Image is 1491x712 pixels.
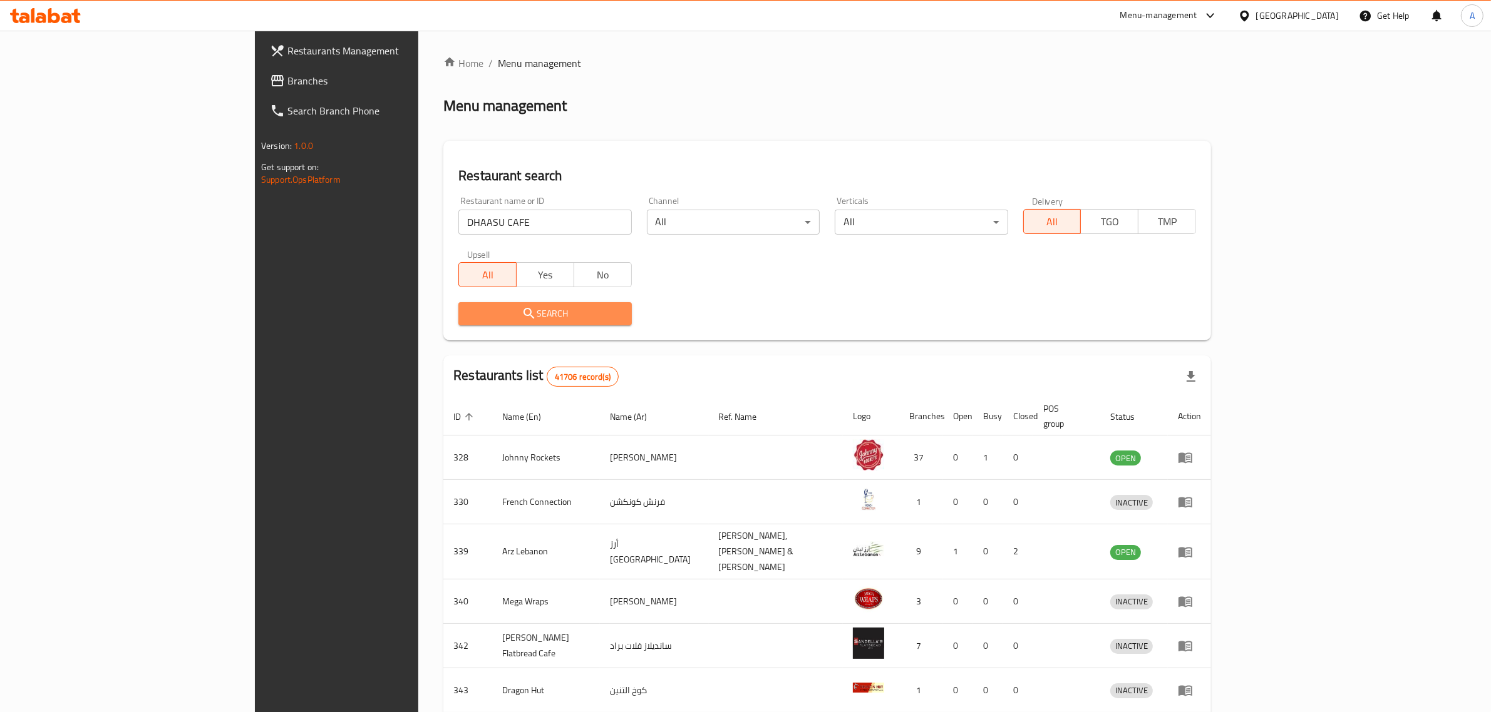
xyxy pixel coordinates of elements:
td: 0 [943,579,973,624]
button: Yes [516,262,574,287]
span: All [464,266,512,284]
a: Search Branch Phone [260,96,504,126]
span: Get support on: [261,159,319,175]
img: Arz Lebanon [853,534,884,565]
div: Menu [1178,638,1201,653]
td: 1 [899,480,943,524]
span: 41706 record(s) [547,371,618,383]
span: 1.0.0 [294,138,313,154]
td: 0 [973,624,1003,668]
div: [GEOGRAPHIC_DATA] [1256,9,1339,23]
span: Restaurants Management [287,43,494,58]
td: 0 [1003,480,1033,524]
img: Mega Wraps [853,583,884,614]
div: Menu [1178,494,1201,509]
td: 0 [1003,624,1033,668]
td: French Connection [492,480,600,524]
span: No [579,266,627,284]
td: 0 [973,579,1003,624]
th: Logo [843,397,899,435]
span: INACTIVE [1110,639,1153,653]
td: [PERSON_NAME] [600,435,709,480]
img: Johnny Rockets [853,439,884,470]
td: Mega Wraps [492,579,600,624]
label: Delivery [1032,196,1063,205]
h2: Menu management [443,96,567,116]
td: 37 [899,435,943,480]
div: INACTIVE [1110,495,1153,510]
span: ID [453,409,477,424]
div: INACTIVE [1110,594,1153,609]
span: A [1470,9,1475,23]
td: 3 [899,579,943,624]
button: TGO [1080,209,1138,234]
td: 0 [943,480,973,524]
th: Open [943,397,973,435]
span: INACTIVE [1110,594,1153,609]
span: Name (Ar) [610,409,663,424]
div: Total records count [547,367,619,387]
th: Action [1168,397,1211,435]
span: OPEN [1110,451,1141,465]
span: Ref. Name [719,409,773,424]
span: TMP [1143,213,1191,231]
button: Search [458,302,631,325]
img: Dragon Hut [853,672,884,703]
td: 0 [1003,579,1033,624]
td: سانديلاز فلات براد [600,624,709,668]
span: Status [1110,409,1151,424]
span: Search Branch Phone [287,103,494,118]
a: Support.OpsPlatform [261,171,341,188]
td: 0 [973,480,1003,524]
span: TGO [1086,213,1133,231]
td: 0 [973,524,1003,579]
td: أرز [GEOGRAPHIC_DATA] [600,524,709,579]
span: Name (En) [502,409,557,424]
td: [PERSON_NAME] [600,579,709,624]
div: Menu [1178,594,1201,609]
div: INACTIVE [1110,683,1153,698]
input: Search for restaurant name or ID.. [458,210,631,235]
nav: breadcrumb [443,56,1211,71]
span: Branches [287,73,494,88]
td: 0 [1003,435,1033,480]
img: French Connection [853,484,884,515]
a: Restaurants Management [260,36,504,66]
td: 0 [943,624,973,668]
th: Branches [899,397,943,435]
a: Branches [260,66,504,96]
h2: Restaurant search [458,166,1196,185]
label: Upsell [467,250,490,258]
div: Export file [1176,362,1206,392]
td: Arz Lebanon [492,524,600,579]
span: OPEN [1110,545,1141,559]
td: Johnny Rockets [492,435,600,480]
div: All [835,210,1008,235]
button: TMP [1138,209,1196,234]
span: INACTIVE [1110,496,1153,510]
span: Version: [261,138,292,154]
div: Menu [1178,544,1201,559]
span: Search [468,306,621,322]
td: 9 [899,524,943,579]
td: 7 [899,624,943,668]
div: Menu [1178,683,1201,698]
span: Yes [522,266,569,284]
td: 0 [943,435,973,480]
button: All [458,262,517,287]
button: All [1023,209,1081,234]
span: Menu management [498,56,581,71]
td: 1 [943,524,973,579]
span: All [1029,213,1076,231]
td: [PERSON_NAME],[PERSON_NAME] & [PERSON_NAME] [709,524,844,579]
img: Sandella's Flatbread Cafe [853,628,884,659]
span: POS group [1043,401,1085,431]
div: Menu-management [1120,8,1197,23]
th: Closed [1003,397,1033,435]
span: INACTIVE [1110,683,1153,698]
div: Menu [1178,450,1201,465]
h2: Restaurants list [453,366,619,387]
